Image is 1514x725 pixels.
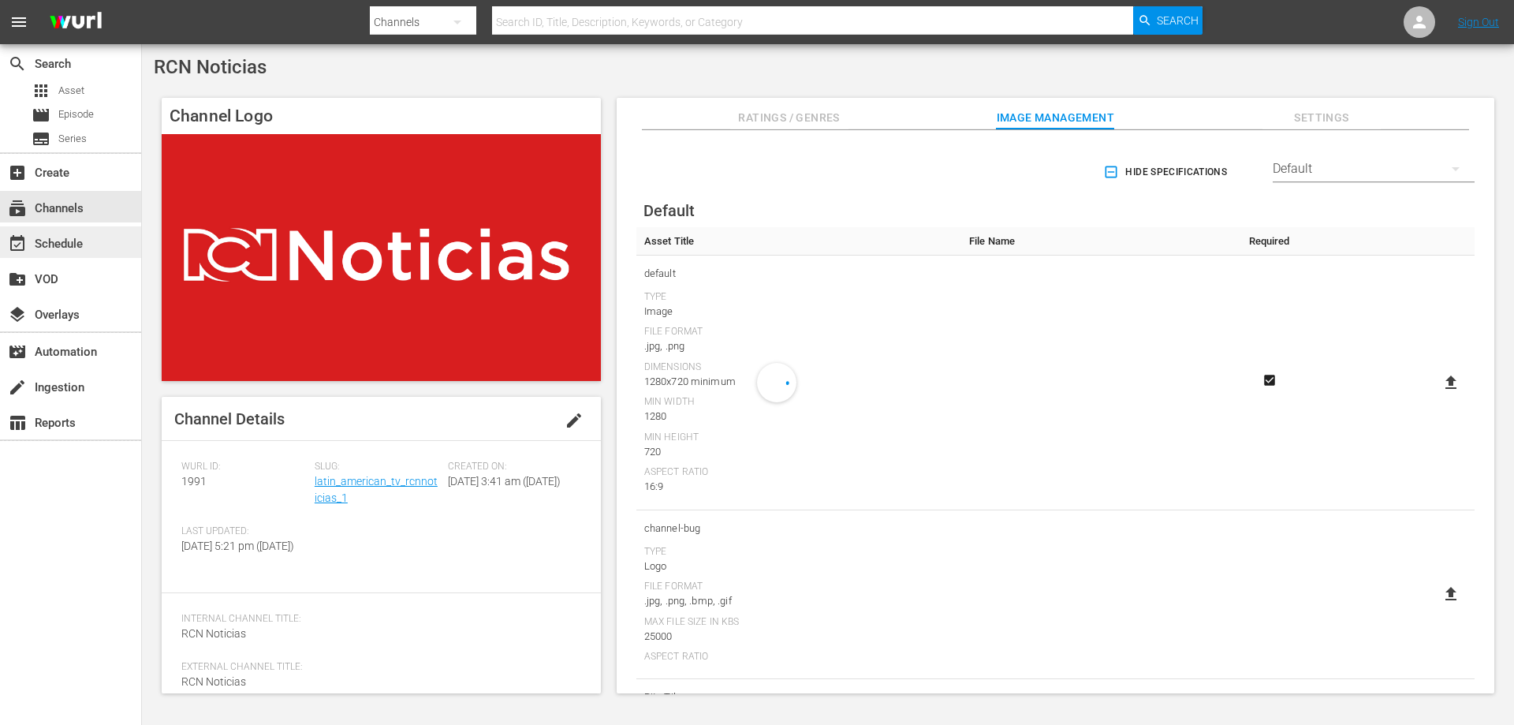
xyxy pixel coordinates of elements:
div: .jpg, .png [644,338,953,354]
div: .jpg, .png, .bmp, .gif [644,593,953,609]
span: Asset [58,83,84,99]
th: Required [1235,227,1303,256]
div: Aspect Ratio [644,651,953,663]
span: Slug: [315,461,440,473]
div: Type [644,546,953,559]
button: Search [1133,6,1203,35]
span: Created On: [448,461,573,473]
h4: Channel Logo [162,98,601,134]
svg: Required [1260,373,1279,387]
div: 1280 [644,409,953,424]
span: Image Management [996,108,1114,128]
span: [DATE] 5:21 pm ([DATE]) [181,540,294,552]
span: Bits Tile [644,687,953,708]
span: Automation [8,342,27,361]
img: ans4CAIJ8jUAAAAAAAAAAAAAAAAAAAAAAAAgQb4GAAAAAAAAAAAAAAAAAAAAAAAAJMjXAAAAAAAAAAAAAAAAAAAAAAAAgAT5G... [38,4,114,41]
span: [DATE] 3:41 am ([DATE]) [448,475,561,488]
th: Asset Title [636,227,961,256]
span: Hide Specifications [1106,164,1227,181]
span: default [644,263,953,284]
div: 1280x720 minimum [644,374,953,390]
span: Wurl ID: [181,461,307,473]
div: Logo [644,559,953,574]
a: latin_american_tv_rcnnoticias_1 [315,475,438,504]
span: Episode [32,106,50,125]
span: Series [58,131,87,147]
span: Channels [8,199,27,218]
div: Min Height [644,432,953,444]
span: Asset [32,81,50,100]
span: Last Updated: [181,525,307,538]
div: File Format [644,326,953,338]
span: External Channel Title: [181,661,573,674]
span: Ratings / Genres [730,108,848,128]
div: 720 [644,444,953,460]
th: File Name [961,227,1235,256]
span: channel-bug [644,518,953,539]
div: Type [644,291,953,304]
span: RCN Noticias [154,56,267,78]
span: Default [643,201,695,220]
span: Schedule [8,234,27,253]
span: RCN Noticias [181,627,246,640]
div: 16:9 [644,479,953,495]
div: Image [644,304,953,320]
span: VOD [8,270,27,289]
div: Min Width [644,396,953,409]
button: Hide Specifications [1100,150,1233,194]
div: Default [1273,147,1475,191]
div: Aspect Ratio [644,466,953,479]
span: 1991 [181,475,207,488]
span: Series [32,129,50,148]
div: Max File Size In Kbs [644,616,953,629]
span: Internal Channel Title: [181,613,573,626]
span: Ingestion [8,378,27,397]
button: edit [555,402,593,439]
span: Settings [1262,108,1381,128]
span: Search [1157,6,1199,35]
span: Search [8,54,27,73]
a: Sign Out [1458,16,1499,28]
span: menu [9,13,28,32]
img: RCN Noticias [162,134,601,381]
span: Episode [58,107,94,122]
span: RCN Noticias [181,675,246,688]
span: Channel Details [174,409,285,428]
span: edit [565,411,584,430]
span: Overlays [8,305,27,324]
div: Dimensions [644,361,953,374]
div: File Format [644,581,953,593]
span: Create [8,163,27,182]
span: Reports [8,413,27,432]
div: 25000 [644,629,953,645]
